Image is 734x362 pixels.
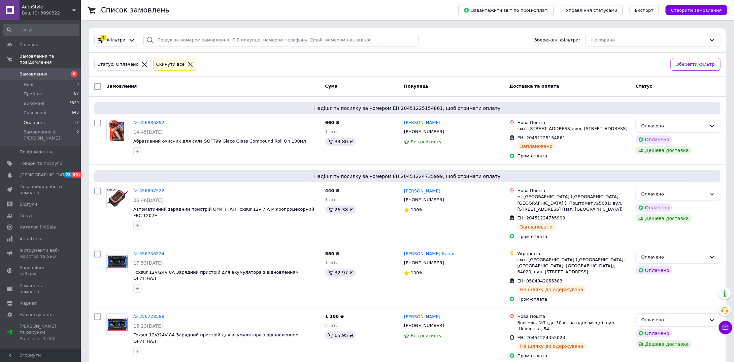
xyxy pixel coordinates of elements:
span: 1 100 ₴ [325,314,344,319]
img: Фото товару [107,120,128,141]
span: Управління статусами [566,8,618,13]
div: Дешева доставка [636,340,692,348]
span: 22 [74,120,79,126]
span: ЕН: 20451224735999 [518,215,565,220]
span: Foxsur 12V/24V 8А Зарядний пристрій для акумулятора з відновленням ОРИГІНАЛ [133,270,299,281]
span: Замовлення та повідомлення [20,53,81,65]
span: Повідомлення [20,149,52,155]
div: [PHONE_NUMBER] [403,127,445,136]
div: Пром-оплата [518,353,630,359]
div: 1 [100,35,106,41]
a: [PERSON_NAME] [404,314,440,320]
div: Оплачено [641,254,707,261]
span: ЕН: 20451225154861 [518,135,565,140]
div: Оплачено [641,316,707,324]
div: [PHONE_NUMBER] [403,195,445,204]
span: Маркет [20,300,37,306]
div: Заплановано [518,142,556,150]
div: Пром-оплата [518,153,630,159]
span: Надішліть посилку за номером ЕН 20451225154861, щоб отримати оплату [97,105,718,112]
span: Експорт [635,8,654,13]
span: ЕН: 20451224355024 [518,335,565,340]
div: [PHONE_NUMBER] [403,321,445,330]
span: Відгуки [20,201,37,207]
a: № 356886892 [133,120,164,125]
a: № 356807522 [133,188,164,193]
span: 06:46[DATE] [133,198,163,203]
img: Фото товару [107,188,128,209]
div: Нова Пошта [518,120,630,126]
a: Абразивний очисник для скла SOFT99 Glaco Glass Compound Roll On 100мл [133,139,306,144]
span: Показники роботи компанії [20,184,62,196]
div: [PHONE_NUMBER] [403,259,445,267]
button: Чат з покупцем [719,321,732,334]
span: 440 ₴ [325,188,340,193]
span: AutoStyle [22,4,72,10]
div: Оплачено [636,266,672,274]
span: Надішліть посилку за номером ЕН 20451224735999, щоб отримати оплату [97,173,718,180]
span: Збережені фільтри: [534,37,580,43]
span: Управління сайтом [20,265,62,277]
button: Експорт [630,5,659,15]
div: 39.80 ₴ [325,138,356,146]
span: 648 [72,110,79,116]
span: Налаштування [20,312,54,318]
div: Укрпошта [518,251,630,257]
div: Оплачено [636,204,672,212]
span: Замовлення з [PERSON_NAME] [24,129,76,141]
img: Фото товару [107,255,128,268]
div: Дешева доставка [636,146,692,154]
h1: Список замовлень [101,6,169,14]
div: Заплановано [518,223,556,231]
span: Товари та послуги [20,160,62,167]
span: Створити замовлення [671,8,722,13]
span: Замовлення [106,84,137,89]
a: [PERSON_NAME] [404,120,440,126]
div: Нова Пошта [518,188,630,194]
a: [PERSON_NAME] Кація [404,251,455,257]
input: Пошук за номером замовлення, ПІБ покупця, номером телефону, Email, номером накладної [143,34,419,47]
span: 75 [64,172,72,178]
span: Головна [20,42,38,48]
span: 1 шт. [325,197,337,202]
a: Foxsur 12V/24V 8А Зарядний пристрій для акумулятора з відновленням ОРИГІНАЛ [133,332,299,344]
a: Автоматичний зарядний пристрій ОРИГІНАЛ Foxsur 12v 7 A мікропроцесорний FBC 1207E [133,207,314,218]
span: 2 шт. [325,323,337,328]
div: Пром-оплата [518,296,630,302]
span: 100% [411,207,423,212]
a: № 356728598 [133,314,164,319]
div: На шляху до одержувача [518,285,586,294]
div: Звягель, №7 (до 30 кг на одне місце): вул. Шевченка, 54 [518,320,630,332]
div: 26.38 ₴ [325,206,356,214]
span: ЕН: 0504842055383 [518,278,563,283]
span: 3829 [69,100,79,107]
span: Прийняті [24,91,44,97]
a: Фото товару [106,188,128,209]
a: Фото товару [106,120,128,141]
div: Оплачено [636,329,672,337]
a: № 356756524 [133,251,164,256]
span: Без рейтингу [411,333,442,338]
span: 0 [76,129,79,141]
div: 32.97 ₴ [325,269,356,277]
span: [DEMOGRAPHIC_DATA] [20,172,69,178]
button: Управління статусами [561,5,623,15]
span: 660 ₴ [325,120,340,125]
a: Фото товару [106,313,128,335]
span: 100% [411,270,423,275]
div: смт. [GEOGRAPHIC_DATA] ([GEOGRAPHIC_DATA], [GEOGRAPHIC_DATA]. [GEOGRAPHIC_DATA]), 64020, вул. [ST... [518,257,630,275]
input: Пошук [3,24,79,36]
div: Ваш ID: 3990322 [22,10,81,16]
span: Фільтри [107,37,126,43]
span: 1 шт. [325,260,337,265]
span: 1 шт. [325,129,337,134]
span: Інструменти веб-майстра та SEO [20,247,62,260]
div: Оплачено [636,135,672,144]
button: Створити замовлення [666,5,727,15]
span: 550 ₴ [325,251,340,256]
span: Гаманець компанії [20,283,62,295]
span: Cума [325,84,338,89]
